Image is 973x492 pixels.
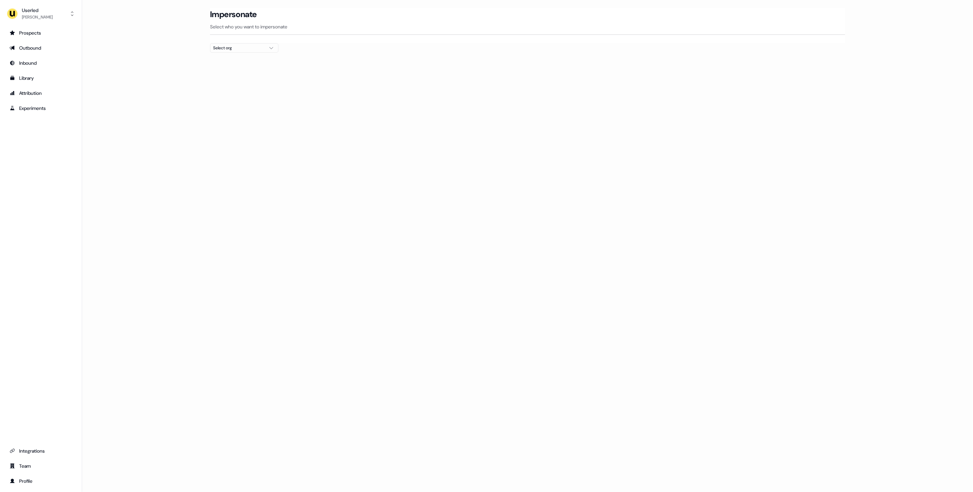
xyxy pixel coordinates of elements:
div: Prospects [10,29,72,36]
a: Go to Inbound [5,58,76,68]
a: Go to templates [5,73,76,84]
button: Userled[PERSON_NAME] [5,5,76,22]
div: Team [10,463,72,469]
div: Outbound [10,45,72,51]
button: Select org [210,43,278,53]
div: Integrations [10,447,72,454]
a: Go to profile [5,476,76,487]
div: Userled [22,7,53,14]
h3: Impersonate [210,9,257,20]
a: Go to team [5,461,76,471]
div: [PERSON_NAME] [22,14,53,21]
div: Attribution [10,90,72,97]
a: Go to experiments [5,103,76,114]
a: Go to outbound experience [5,42,76,53]
a: Go to attribution [5,88,76,99]
div: Profile [10,478,72,484]
a: Go to prospects [5,27,76,38]
a: Go to integrations [5,445,76,456]
div: Library [10,75,72,81]
div: Experiments [10,105,72,112]
div: Inbound [10,60,72,66]
div: Select org [213,45,264,51]
p: Select who you want to impersonate [210,23,845,30]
